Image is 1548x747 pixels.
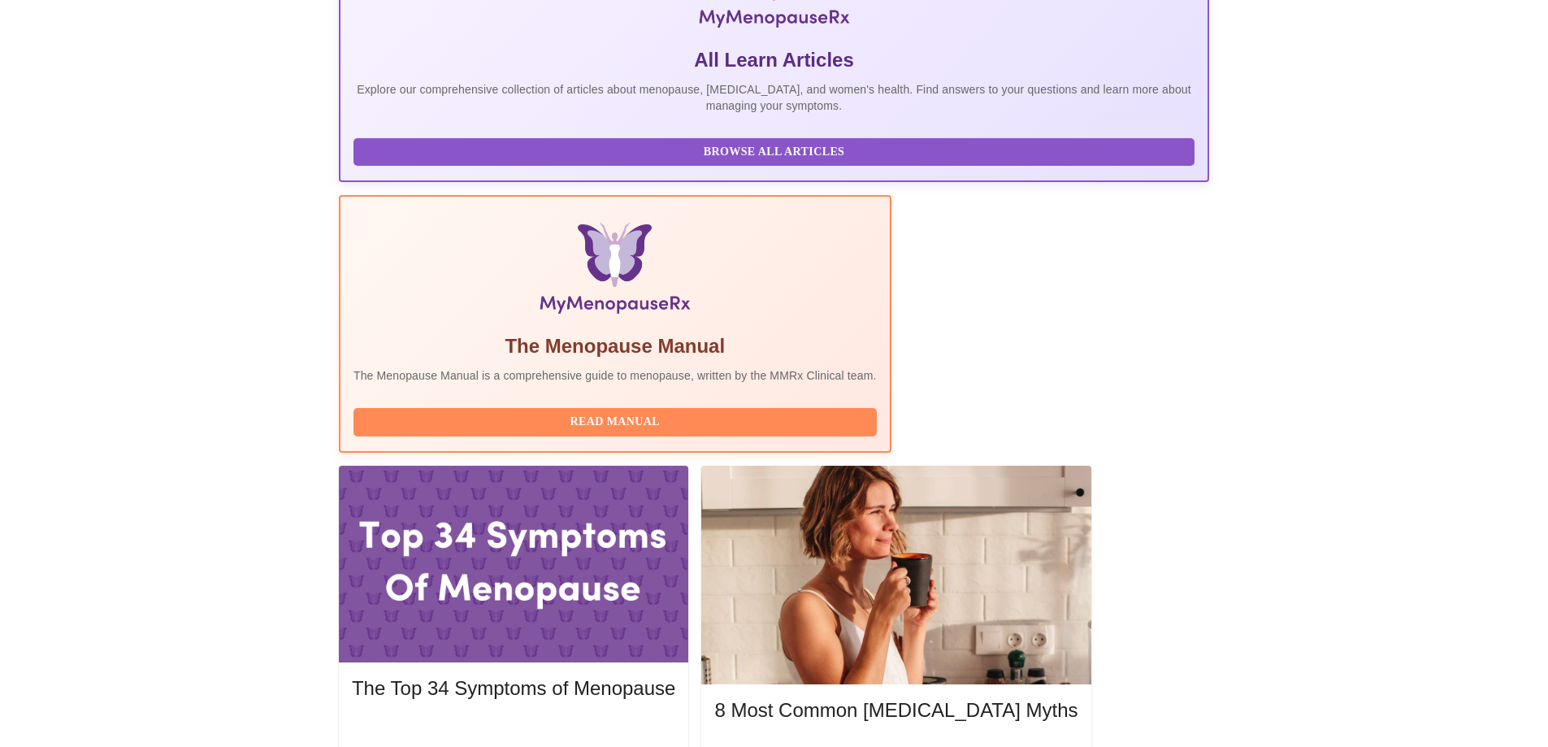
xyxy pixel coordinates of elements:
button: Read More [352,716,675,745]
img: Menopause Manual [436,223,793,320]
button: Read Manual [353,408,877,436]
a: Read Manual [353,414,881,428]
button: Browse All Articles [353,138,1195,167]
h5: The Top 34 Symptoms of Menopause [352,675,675,701]
h5: 8 Most Common [MEDICAL_DATA] Myths [714,697,1078,723]
span: Read Manual [370,412,861,432]
h5: All Learn Articles [353,47,1195,73]
p: Explore our comprehensive collection of articles about menopause, [MEDICAL_DATA], and women's hea... [353,81,1195,114]
h5: The Menopause Manual [353,333,877,359]
span: Browse All Articles [370,142,1178,163]
p: The Menopause Manual is a comprehensive guide to menopause, written by the MMRx Clinical team. [353,367,877,384]
span: Read More [368,720,659,740]
a: Read More [352,722,679,736]
a: Browse All Articles [353,144,1199,158]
